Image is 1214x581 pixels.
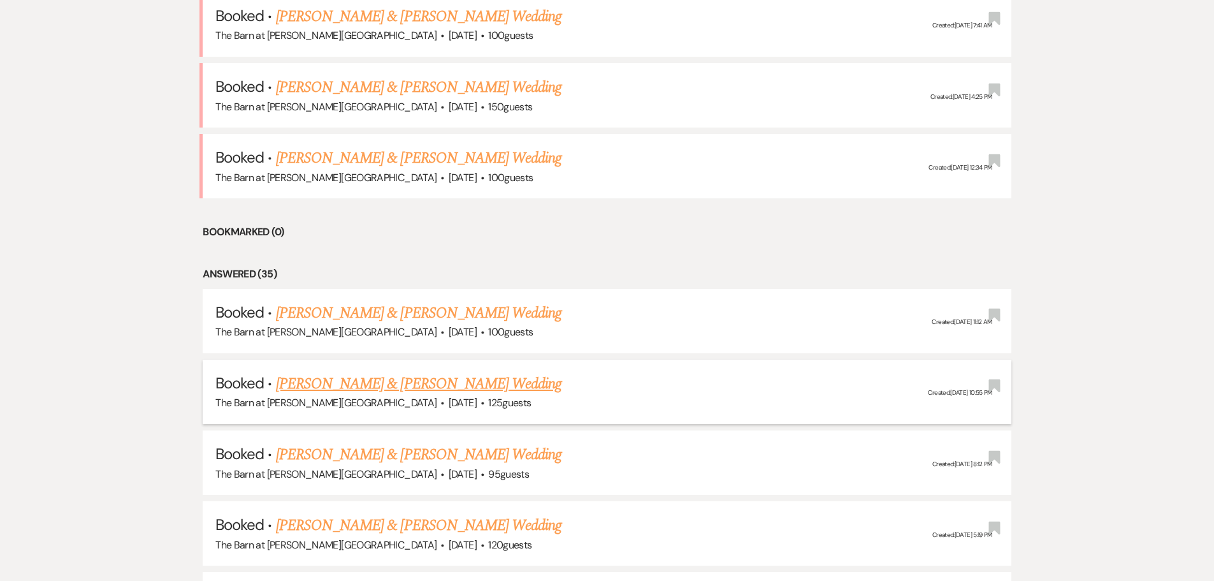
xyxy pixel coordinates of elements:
[215,515,264,534] span: Booked
[276,443,561,466] a: [PERSON_NAME] & [PERSON_NAME] Wedding
[203,224,1011,240] li: Bookmarked (0)
[215,538,437,552] span: The Barn at [PERSON_NAME][GEOGRAPHIC_DATA]
[928,389,992,397] span: Created: [DATE] 10:55 PM
[215,444,264,464] span: Booked
[929,163,992,172] span: Created: [DATE] 12:34 PM
[449,171,477,184] span: [DATE]
[488,29,533,42] span: 100 guests
[215,77,264,96] span: Booked
[215,100,437,114] span: The Barn at [PERSON_NAME][GEOGRAPHIC_DATA]
[488,396,531,409] span: 125 guests
[488,100,532,114] span: 150 guests
[215,171,437,184] span: The Barn at [PERSON_NAME][GEOGRAPHIC_DATA]
[215,302,264,322] span: Booked
[449,325,477,339] span: [DATE]
[203,266,1011,283] li: Answered (35)
[276,147,561,170] a: [PERSON_NAME] & [PERSON_NAME] Wedding
[276,5,561,28] a: [PERSON_NAME] & [PERSON_NAME] Wedding
[215,467,437,481] span: The Barn at [PERSON_NAME][GEOGRAPHIC_DATA]
[276,514,561,537] a: [PERSON_NAME] & [PERSON_NAME] Wedding
[488,171,533,184] span: 100 guests
[215,147,264,167] span: Booked
[449,467,477,481] span: [DATE]
[449,100,477,114] span: [DATE]
[449,396,477,409] span: [DATE]
[930,92,992,101] span: Created: [DATE] 4:25 PM
[488,467,529,481] span: 95 guests
[215,396,437,409] span: The Barn at [PERSON_NAME][GEOGRAPHIC_DATA]
[449,538,477,552] span: [DATE]
[276,372,561,395] a: [PERSON_NAME] & [PERSON_NAME] Wedding
[215,29,437,42] span: The Barn at [PERSON_NAME][GEOGRAPHIC_DATA]
[449,29,477,42] span: [DATE]
[488,325,533,339] span: 100 guests
[932,318,992,326] span: Created: [DATE] 11:12 AM
[215,6,264,26] span: Booked
[488,538,531,552] span: 120 guests
[276,76,561,99] a: [PERSON_NAME] & [PERSON_NAME] Wedding
[932,460,992,468] span: Created: [DATE] 8:12 PM
[215,373,264,393] span: Booked
[932,531,992,539] span: Created: [DATE] 5:19 PM
[215,325,437,339] span: The Barn at [PERSON_NAME][GEOGRAPHIC_DATA]
[276,302,561,325] a: [PERSON_NAME] & [PERSON_NAME] Wedding
[932,22,992,30] span: Created: [DATE] 7:41 AM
